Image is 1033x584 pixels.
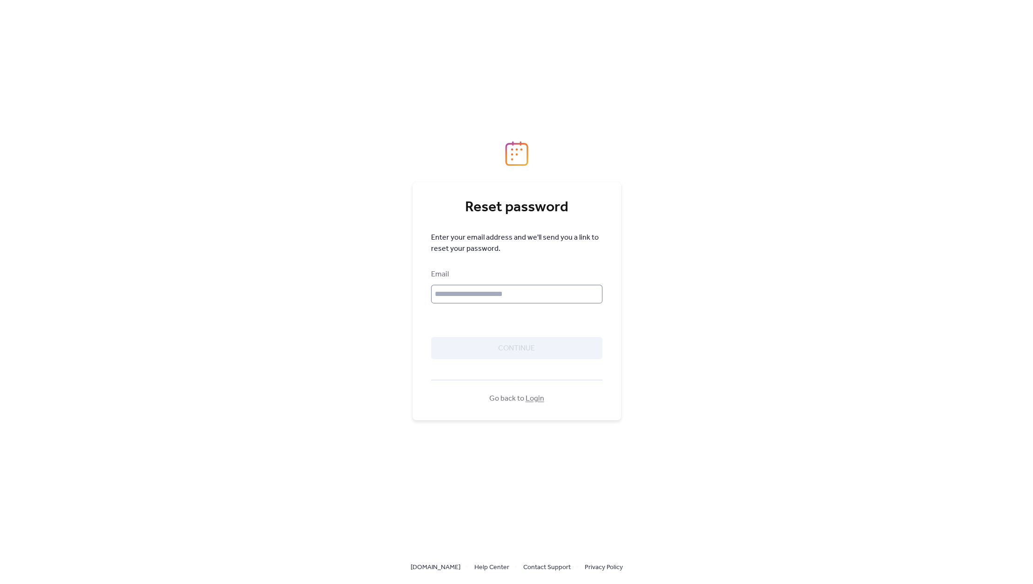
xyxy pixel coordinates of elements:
a: Privacy Policy [585,561,623,573]
span: Privacy Policy [585,562,623,573]
span: Go back to [489,393,544,404]
a: Login [526,391,544,406]
span: Enter your email address and we'll send you a link to reset your password. [431,232,602,255]
div: Reset password [431,198,602,217]
span: [DOMAIN_NAME] [411,562,460,573]
span: Help Center [474,562,509,573]
img: logo [505,141,528,166]
a: [DOMAIN_NAME] [411,561,460,573]
a: Contact Support [523,561,571,573]
a: Help Center [474,561,509,573]
span: Contact Support [523,562,571,573]
div: Email [431,269,601,280]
